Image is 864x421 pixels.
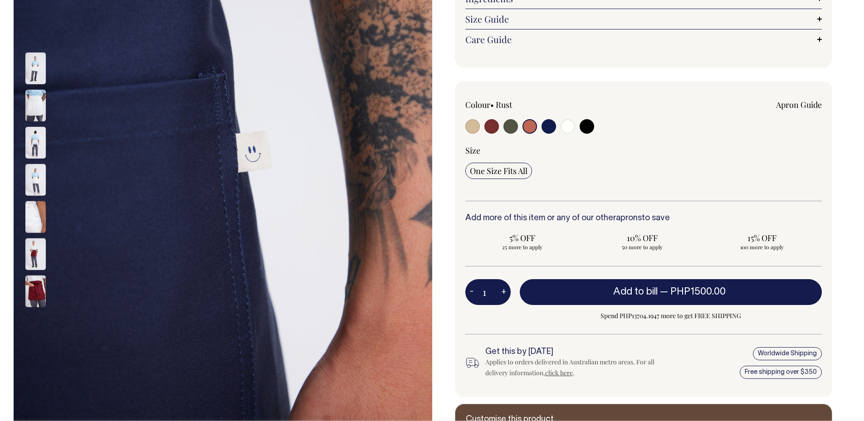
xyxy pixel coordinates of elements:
span: Spend PHP13704.1947 more to get FREE SHIPPING [520,310,822,321]
img: off-white [25,53,46,84]
img: off-white [25,90,46,121]
div: Colour [465,99,608,110]
a: Apron Guide [776,99,822,110]
img: off-white [25,127,46,159]
span: 50 more to apply [590,243,695,251]
button: Add to bill —PHP1500.00 [520,279,822,305]
span: 10% OFF [590,232,695,243]
img: burgundy [25,238,46,270]
span: 5% OFF [470,232,575,243]
div: Size [465,145,822,156]
div: Applies to orders delivered in Australian metro areas. For all delivery information, . [485,357,660,378]
a: aprons [616,214,642,222]
button: + [497,283,511,301]
img: off-white [25,164,46,196]
img: off-white [25,201,46,233]
span: 100 more to apply [709,243,815,251]
button: - [465,283,478,301]
a: click here [545,368,573,377]
span: 25 more to apply [470,243,575,251]
span: — [660,287,728,296]
img: burgundy [25,276,46,307]
h6: Add more of this item or any of our other to save [465,214,822,223]
span: PHP1500.00 [670,287,726,296]
button: Previous [29,29,42,50]
input: 5% OFF 25 more to apply [465,230,580,253]
span: • [490,99,494,110]
span: 15% OFF [709,232,815,243]
h6: Get this by [DATE] [485,348,660,357]
span: One Size Fits All [470,165,527,176]
input: 15% OFF 100 more to apply [705,230,819,253]
a: Size Guide [465,14,822,24]
a: Care Guide [465,34,822,45]
input: 10% OFF 50 more to apply [585,230,699,253]
span: Add to bill [613,287,658,296]
label: Rust [496,99,512,110]
input: One Size Fits All [465,163,532,179]
button: Next [29,310,42,330]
